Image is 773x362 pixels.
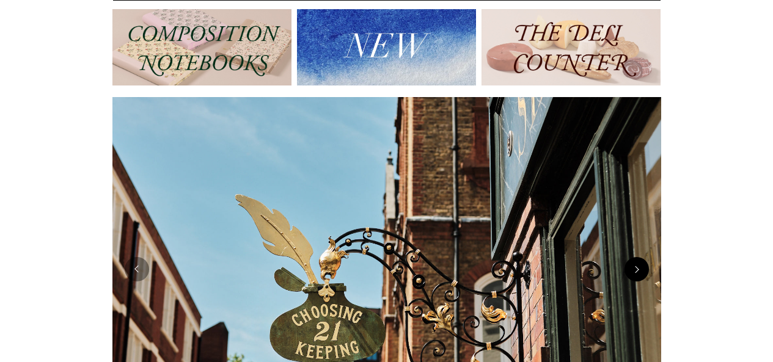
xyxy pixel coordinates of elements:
img: New.jpg__PID:f73bdf93-380a-4a35-bcfe-7823039498e1 [297,9,476,85]
img: The Deli Counter [482,9,661,85]
img: 202302 Composition ledgers.jpg__PID:69722ee6-fa44-49dd-a067-31375e5d54ec [112,9,291,85]
button: Next [625,257,649,281]
button: Previous [125,257,149,281]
